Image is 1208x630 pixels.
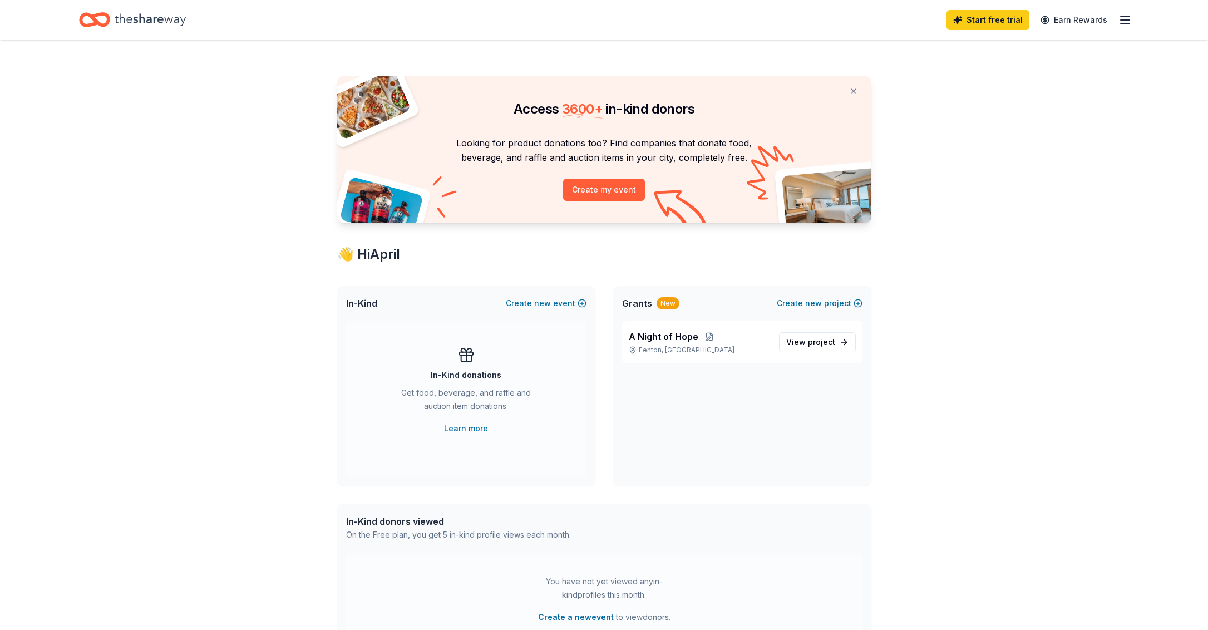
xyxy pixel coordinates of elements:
span: Access in-kind donors [514,101,694,117]
button: Create a newevent [538,611,614,624]
a: Earn Rewards [1034,10,1114,30]
div: New [657,297,679,309]
span: Grants [622,297,652,310]
p: Fenton, [GEOGRAPHIC_DATA] [629,346,770,355]
div: In-Kind donations [431,368,501,382]
button: Createnewproject [777,297,862,310]
div: In-Kind donors viewed [346,515,571,528]
a: Home [79,7,186,33]
span: View [786,336,835,349]
span: new [534,297,551,310]
a: View project [779,332,856,352]
span: 3600 + [562,101,603,117]
span: project [808,337,835,347]
p: Looking for product donations too? Find companies that donate food, beverage, and raffle and auct... [351,136,858,165]
div: You have not yet viewed any in-kind profiles this month. [535,575,674,602]
img: Curvy arrow [654,190,709,232]
div: 👋 Hi April [337,245,871,263]
img: Pizza [324,69,411,140]
a: Learn more [444,422,488,435]
span: In-Kind [346,297,377,310]
span: A Night of Hope [629,330,698,343]
div: On the Free plan, you get 5 in-kind profile views each month. [346,528,571,542]
a: Start free trial [946,10,1029,30]
div: Get food, beverage, and raffle and auction item donations. [391,386,542,417]
span: to view donors . [538,611,670,624]
span: new [805,297,822,310]
button: Createnewevent [506,297,586,310]
button: Create my event [563,179,645,201]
